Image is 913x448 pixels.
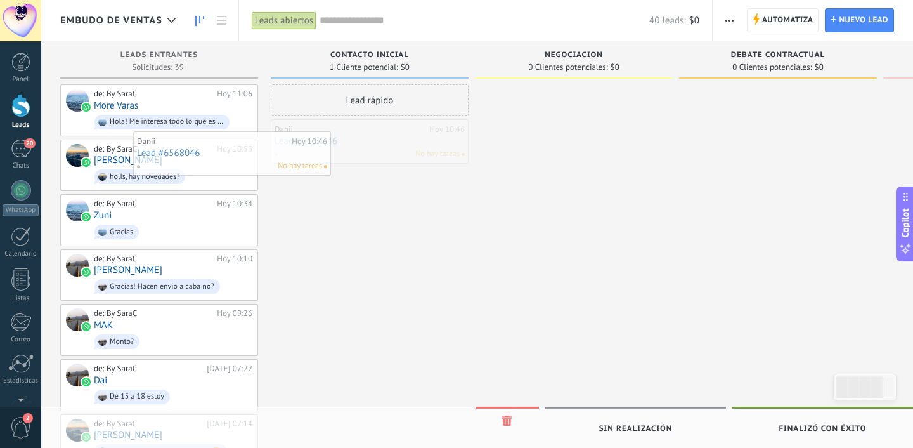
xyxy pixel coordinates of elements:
div: Hoy 09:26 [217,308,252,319]
div: Hoy 10:46 [429,124,465,135]
span: Negociación [545,51,603,60]
span: 1 Cliente potencial: [330,63,398,71]
span: Copilot [899,209,912,238]
div: Listas [3,294,39,303]
img: waba.svg [82,322,91,331]
a: MAK [94,320,113,331]
div: Hoy 10:34 [217,199,252,209]
div: lara [66,144,89,167]
div: Hoy 10:10 [217,254,252,264]
span: 0 Clientes potenciales: [528,63,607,71]
span: Contacto inicial [330,51,409,60]
a: Automatiza [747,8,819,32]
div: Danii [275,124,426,135]
a: More Varas [94,100,138,111]
img: waba.svg [82,268,91,277]
span: $0 [401,63,410,71]
div: holis, hay novedades? [110,173,179,181]
span: 20 [24,138,35,148]
a: Dai [94,375,107,386]
div: Lead rápido [271,84,469,116]
div: de: By SaraC [94,144,212,154]
div: WhatsApp [3,204,39,216]
div: de: By SaraC [94,89,212,99]
img: waba.svg [82,103,91,112]
span: $0 [689,15,699,27]
img: waba.svg [82,158,91,167]
div: Zuni [66,199,89,221]
div: Estadísticas [3,377,39,385]
a: [PERSON_NAME] [94,155,162,166]
a: Zuni [94,210,112,221]
div: Rocío Ochoa Garcete [66,254,89,277]
div: Monto? [110,338,134,346]
span: Embudo de ventas [60,15,162,27]
div: More Varas [66,89,89,112]
div: Hola! Me interesa todo lo que es butter cream y los exfoliantes Los bálsamos y exfoliantes de lab... [110,117,224,126]
div: Correo [3,336,39,344]
span: 40 leads: [649,15,685,27]
span: No hay tareas [415,148,460,160]
span: Nuevo lead [839,9,888,32]
div: [DATE] 07:22 [207,364,252,374]
span: $0 [611,63,619,71]
span: $0 [815,63,824,71]
img: waba.svg [82,213,91,221]
div: Gracias! Hacen envio a caba no? [110,282,214,291]
div: MAK [66,308,89,331]
div: De 15 a 18 estoy [110,392,164,401]
button: Más [720,8,739,32]
span: No hay nada asignado [324,165,327,168]
span: 0 Clientes potenciales: [732,63,812,71]
div: Leads Entrantes [67,51,252,62]
div: Danii [137,136,288,147]
span: Automatiza [762,9,813,32]
a: Lista [210,8,232,33]
div: Gracias [110,228,133,237]
img: waba.svg [82,378,91,386]
span: Solicitudes: 39 [132,63,183,71]
div: de: By SaraC [94,254,212,264]
div: Leads [3,121,39,129]
div: de: By SaraC [94,199,212,209]
span: 2 [23,413,33,423]
span: No hay tareas [278,161,322,172]
div: Debate contractual [685,51,871,62]
span: No hay nada asignado [462,153,465,156]
div: Dai [66,364,89,386]
a: Leads [189,8,210,33]
a: [PERSON_NAME] [94,265,162,275]
div: Contacto inicial [277,51,462,62]
div: Panel [3,76,39,84]
span: Debate contractual [731,51,825,60]
div: Calendario [3,250,39,258]
div: Hoy 10:46 [292,136,327,147]
div: de: By SaraC [94,364,202,374]
div: Chats [3,162,39,170]
span: Leads Entrantes [120,51,198,60]
div: Leads abiertos [252,11,316,30]
a: Nuevo lead [825,8,894,32]
div: Hoy 11:06 [217,89,252,99]
div: Negociación [481,51,666,62]
div: de: By SaraC [94,308,212,319]
a: Lead #6568046 [275,136,465,147]
a: Lead #6568046 [137,148,327,159]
